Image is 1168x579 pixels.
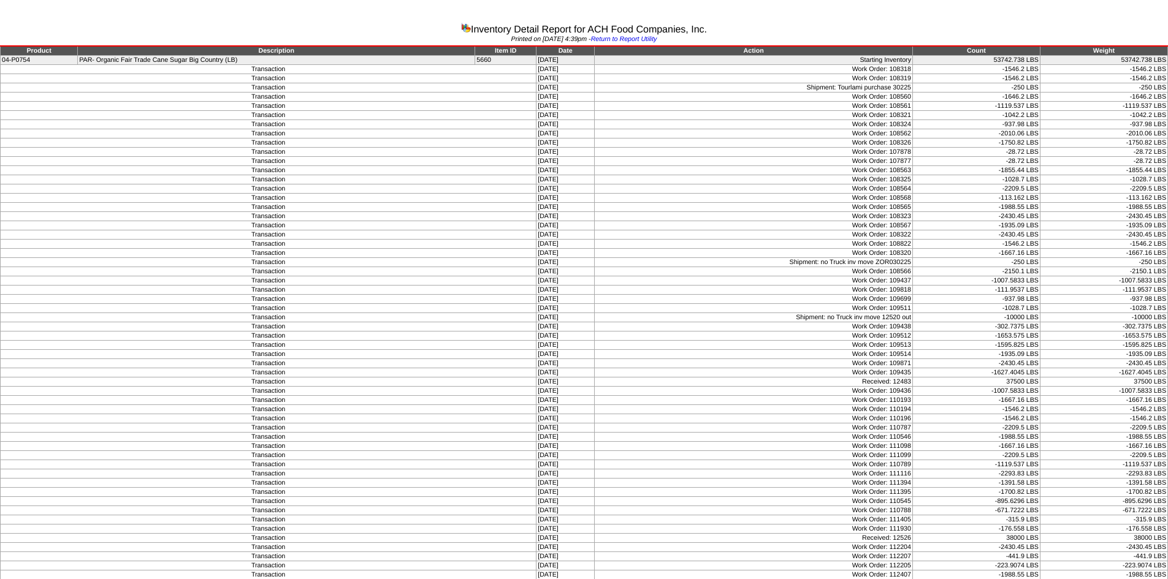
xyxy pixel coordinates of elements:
[1040,230,1167,240] td: -2430.45 LBS
[912,93,1040,102] td: -1646.2 LBS
[1,74,536,83] td: Transaction
[595,249,913,258] td: Work Order: 108320
[1040,83,1167,93] td: -250 LBS
[1,203,536,212] td: Transaction
[536,93,595,102] td: [DATE]
[1040,479,1167,488] td: -1391.58 LBS
[595,212,913,221] td: Work Order: 108323
[536,442,595,451] td: [DATE]
[912,175,1040,184] td: -1028.7 LBS
[1,56,78,65] td: 04-P0754
[1040,102,1167,111] td: -1119.537 LBS
[595,313,913,322] td: Shipment: no Truck inv move 12520 out
[1040,488,1167,497] td: -1700.82 LBS
[912,313,1040,322] td: -10000 LBS
[912,543,1040,552] td: -2430.45 LBS
[536,258,595,267] td: [DATE]
[1040,166,1167,175] td: -1855.44 LBS
[912,423,1040,433] td: -2209.5 LBS
[536,221,595,230] td: [DATE]
[912,488,1040,497] td: -1700.82 LBS
[1,543,536,552] td: Transaction
[912,120,1040,129] td: -937.98 LBS
[1040,276,1167,286] td: -1007.5833 LBS
[912,258,1040,267] td: -250 LBS
[912,249,1040,258] td: -1667.16 LBS
[1040,460,1167,469] td: -1119.537 LBS
[1,387,536,396] td: Transaction
[1,561,536,570] td: Transaction
[912,377,1040,387] td: 37500 LBS
[595,93,913,102] td: Work Order: 108560
[595,304,913,313] td: Work Order: 109511
[536,460,595,469] td: [DATE]
[912,479,1040,488] td: -1391.58 LBS
[78,56,475,65] td: PAR- Organic Fair Trade Cane Sugar Big Country (LB)
[1,479,536,488] td: Transaction
[595,341,913,350] td: Work Order: 109513
[1040,552,1167,561] td: -441.9 LBS
[1040,497,1167,506] td: -895.6296 LBS
[912,102,1040,111] td: -1119.537 LBS
[1,267,536,276] td: Transaction
[536,83,595,93] td: [DATE]
[1,83,536,93] td: Transaction
[595,460,913,469] td: Work Order: 110789
[912,368,1040,377] td: -1627.4045 LBS
[912,515,1040,524] td: -315.9 LBS
[912,230,1040,240] td: -2430.45 LBS
[1,194,536,203] td: Transaction
[1,322,536,331] td: Transaction
[1040,295,1167,304] td: -937.98 LBS
[912,129,1040,138] td: -2010.06 LBS
[1040,423,1167,433] td: -2209.5 LBS
[1040,240,1167,249] td: -1546.2 LBS
[536,423,595,433] td: [DATE]
[536,451,595,460] td: [DATE]
[536,515,595,524] td: [DATE]
[1,157,536,166] td: Transaction
[1040,433,1167,442] td: -1988.55 LBS
[912,240,1040,249] td: -1546.2 LBS
[1040,561,1167,570] td: -223.9074 LBS
[536,138,595,148] td: [DATE]
[595,488,913,497] td: Work Order: 111395
[1040,138,1167,148] td: -1750.82 LBS
[536,396,595,405] td: [DATE]
[536,240,595,249] td: [DATE]
[536,405,595,414] td: [DATE]
[1040,212,1167,221] td: -2430.45 LBS
[912,212,1040,221] td: -2430.45 LBS
[912,304,1040,313] td: -1028.7 LBS
[912,203,1040,212] td: -1988.55 LBS
[1,497,536,506] td: Transaction
[595,276,913,286] td: Work Order: 109437
[536,286,595,295] td: [DATE]
[1040,249,1167,258] td: -1667.16 LBS
[1040,93,1167,102] td: -1646.2 LBS
[536,552,595,561] td: [DATE]
[536,148,595,157] td: [DATE]
[78,46,475,56] td: Description
[1040,331,1167,341] td: -1653.575 LBS
[536,120,595,129] td: [DATE]
[595,46,913,56] td: Action
[1,249,536,258] td: Transaction
[536,506,595,515] td: [DATE]
[912,451,1040,460] td: -2209.5 LBS
[912,460,1040,469] td: -1119.537 LBS
[1,46,78,56] td: Product
[912,286,1040,295] td: -111.9537 LBS
[1,359,536,368] td: Transaction
[1040,524,1167,534] td: -176.558 LBS
[912,414,1040,423] td: -1546.2 LBS
[595,561,913,570] td: Work Order: 112205
[595,534,913,543] td: Received: 12526
[912,433,1040,442] td: -1988.55 LBS
[912,295,1040,304] td: -937.98 LBS
[1,506,536,515] td: Transaction
[536,267,595,276] td: [DATE]
[536,497,595,506] td: [DATE]
[536,341,595,350] td: [DATE]
[595,258,913,267] td: Shipment: no Truck inv move ZOR030225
